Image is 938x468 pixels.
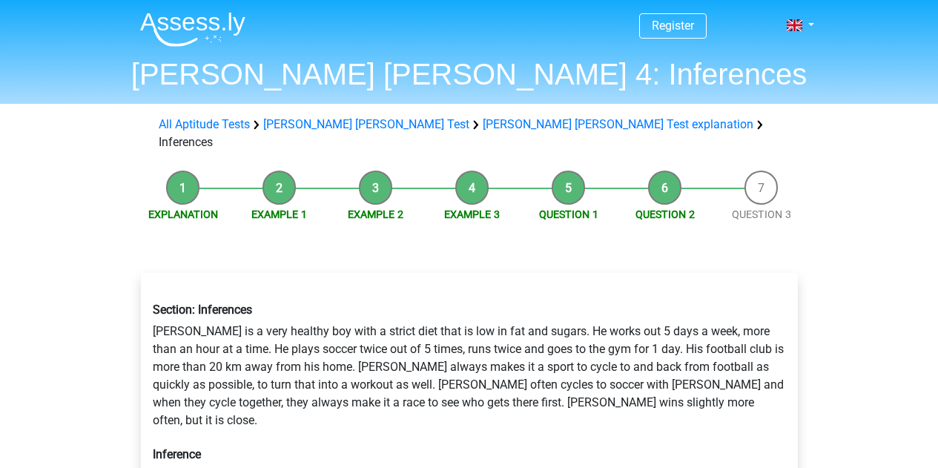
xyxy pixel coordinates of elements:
[153,447,786,461] h6: Inference
[652,19,694,33] a: Register
[483,117,753,131] a: [PERSON_NAME] [PERSON_NAME] Test explanation
[159,117,250,131] a: All Aptitude Tests
[128,56,810,92] h1: [PERSON_NAME] [PERSON_NAME] 4: Inferences
[153,116,786,151] div: Inferences
[732,208,791,220] a: Question 3
[444,208,500,220] a: Example 3
[635,208,695,220] a: Question 2
[140,12,245,47] img: Assessly
[153,303,786,317] h6: Section: Inferences
[251,208,307,220] a: Example 1
[263,117,469,131] a: [PERSON_NAME] [PERSON_NAME] Test
[148,208,218,220] a: Explanation
[348,208,403,220] a: Example 2
[539,208,598,220] a: Question 1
